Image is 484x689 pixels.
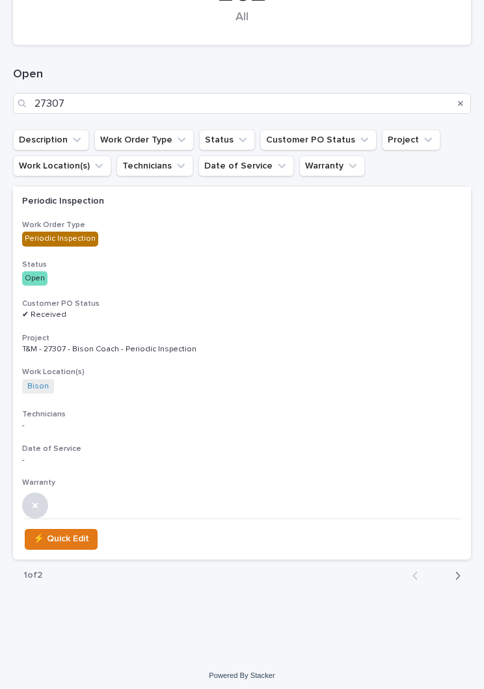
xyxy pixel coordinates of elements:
[209,671,275,679] a: Powered By Stacker
[22,455,250,465] p: -
[116,155,193,176] button: Technicians
[33,531,89,547] span: ⚡ Quick Edit
[13,129,89,150] button: Description
[22,409,462,420] h3: Technicians
[22,333,462,344] h3: Project
[22,310,250,319] p: ✔ Received
[22,367,462,377] h3: Work Location(s)
[22,478,462,488] h3: Warranty
[22,299,462,309] h3: Customer PO Status
[13,155,111,176] button: Work Location(s)
[35,10,449,38] div: All
[22,232,98,246] div: Periodic Inspection
[22,271,47,286] div: Open
[198,155,294,176] button: Date of Service
[22,421,250,430] p: -
[22,260,462,270] h3: Status
[260,129,377,150] button: Customer PO Status
[402,570,437,582] button: Back
[13,67,471,83] h1: Open
[13,187,471,559] a: Periodic InspectionWork Order TypePeriodic InspectionStatusOpenCustomer PO Status✔ ReceivedProjec...
[22,345,250,354] p: T&M - 27307 - Bison Coach - Periodic Inspection
[22,196,250,207] p: Periodic Inspection
[25,529,98,550] button: ⚡ Quick Edit
[13,560,53,591] p: 1 of 2
[299,155,365,176] button: Warranty
[382,129,440,150] button: Project
[22,220,462,230] h3: Work Order Type
[27,382,49,391] a: Bison
[13,93,471,114] input: Search
[437,570,471,582] button: Next
[22,444,462,454] h3: Date of Service
[94,129,194,150] button: Work Order Type
[199,129,255,150] button: Status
